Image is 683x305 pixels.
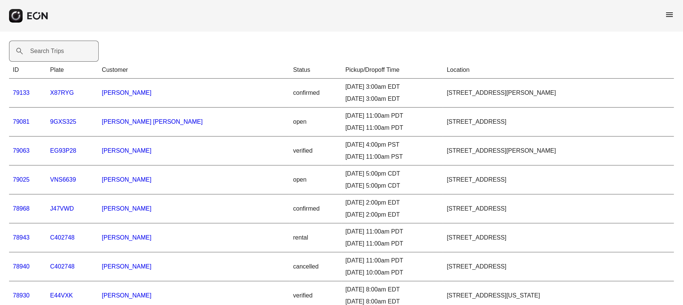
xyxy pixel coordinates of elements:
a: E44VXK [50,292,73,299]
a: EG93P28 [50,147,76,154]
td: [STREET_ADDRESS] [443,223,674,252]
a: [PERSON_NAME] [102,176,151,183]
span: menu [665,10,674,19]
th: Pickup/Dropoff Time [342,62,443,79]
a: J47VWD [50,205,74,212]
th: Plate [46,62,98,79]
a: 79063 [13,147,30,154]
a: 78968 [13,205,30,212]
label: Search Trips [30,47,64,56]
div: [DATE] 11:00am PDT [345,227,439,236]
td: confirmed [289,194,342,223]
a: VNS6639 [50,176,76,183]
div: [DATE] 10:00am PDT [345,268,439,277]
div: [DATE] 11:00am PDT [345,256,439,265]
a: 79081 [13,118,30,125]
div: [DATE] 11:00am PDT [345,111,439,120]
a: 78943 [13,234,30,241]
td: [STREET_ADDRESS][PERSON_NAME] [443,79,674,108]
a: [PERSON_NAME] [102,147,151,154]
td: confirmed [289,79,342,108]
a: 78940 [13,263,30,270]
div: [DATE] 3:00am EDT [345,94,439,103]
div: [DATE] 3:00am EDT [345,82,439,91]
th: Customer [98,62,289,79]
td: open [289,165,342,194]
td: cancelled [289,252,342,281]
td: rental [289,223,342,252]
div: [DATE] 11:00am PDT [345,239,439,248]
a: [PERSON_NAME] [102,234,151,241]
a: [PERSON_NAME] [PERSON_NAME] [102,118,203,125]
td: [STREET_ADDRESS] [443,194,674,223]
div: [DATE] 4:00pm PST [345,140,439,149]
div: [DATE] 8:00am EDT [345,285,439,294]
a: C402748 [50,263,75,270]
a: [PERSON_NAME] [102,90,151,96]
a: [PERSON_NAME] [102,263,151,270]
a: [PERSON_NAME] [102,205,151,212]
td: verified [289,137,342,165]
a: 78930 [13,292,30,299]
th: ID [9,62,46,79]
a: 79025 [13,176,30,183]
td: [STREET_ADDRESS] [443,252,674,281]
a: 79133 [13,90,30,96]
div: [DATE] 5:00pm CDT [345,181,439,190]
td: [STREET_ADDRESS][PERSON_NAME] [443,137,674,165]
div: [DATE] 5:00pm CDT [345,169,439,178]
th: Status [289,62,342,79]
td: open [289,108,342,137]
a: C402748 [50,234,75,241]
td: [STREET_ADDRESS] [443,108,674,137]
div: [DATE] 2:00pm EDT [345,210,439,219]
div: [DATE] 11:00am PDT [345,123,439,132]
th: Location [443,62,674,79]
a: 9GXS325 [50,118,76,125]
div: [DATE] 2:00pm EDT [345,198,439,207]
a: [PERSON_NAME] [102,292,151,299]
a: X87RYG [50,90,74,96]
div: [DATE] 11:00am PST [345,152,439,161]
td: [STREET_ADDRESS] [443,165,674,194]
